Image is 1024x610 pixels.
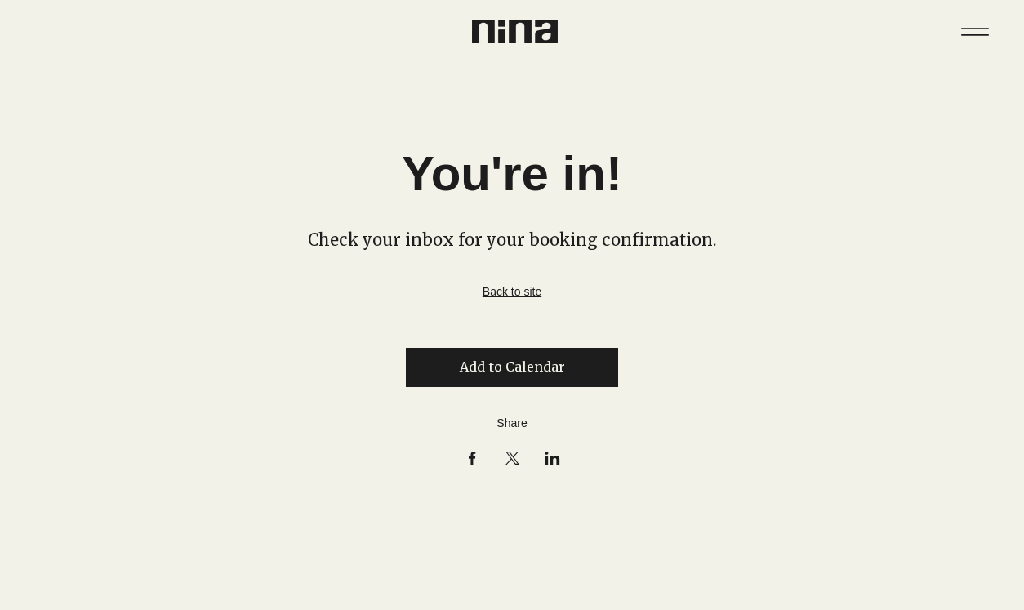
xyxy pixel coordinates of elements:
button: Menu [950,7,1000,56]
a: Share event on X [505,452,520,465]
a: Back to site [483,285,541,299]
h1: You're in! [168,145,857,203]
nav: Site [950,7,1000,56]
a: Share event on Facebook [465,452,480,465]
div: Share [168,416,857,430]
button: Add to Calendar [406,348,618,387]
img: Nina Logo CMYK_Charcoal.png [472,20,558,43]
div: Check your inbox for your booking confirmation. [168,228,857,252]
a: Share event on LinkedIn [545,452,560,465]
